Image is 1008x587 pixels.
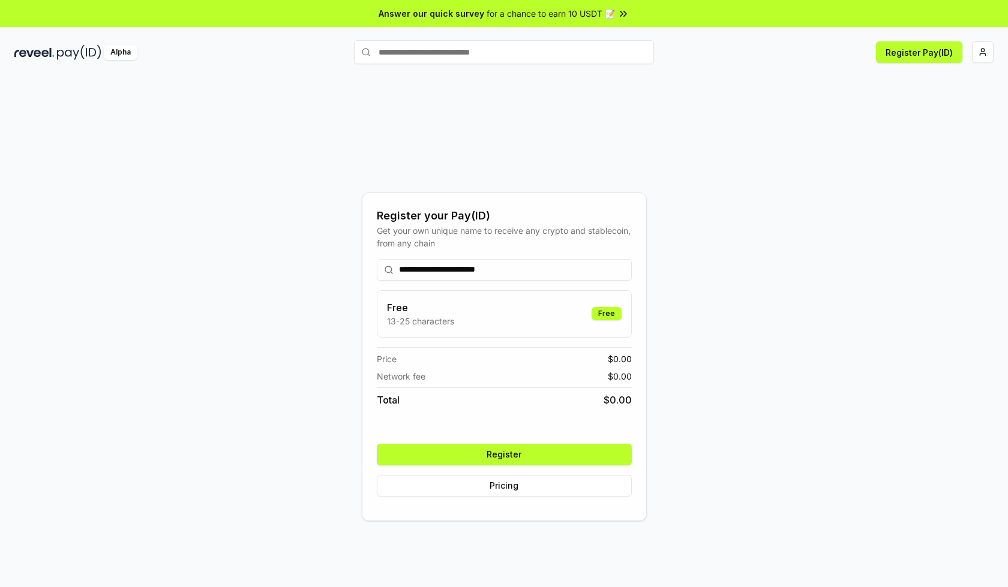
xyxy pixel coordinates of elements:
span: $ 0.00 [608,370,632,383]
span: Price [377,353,397,365]
span: $ 0.00 [604,393,632,407]
button: Register [377,444,632,465]
span: for a chance to earn 10 USDT 📝 [487,7,615,20]
img: reveel_dark [14,45,55,60]
span: Answer our quick survey [379,7,484,20]
button: Pricing [377,475,632,496]
span: Network fee [377,370,425,383]
p: 13-25 characters [387,315,454,327]
span: $ 0.00 [608,353,632,365]
div: Free [592,307,622,320]
div: Get your own unique name to receive any crypto and stablecoin, from any chain [377,224,632,249]
button: Register Pay(ID) [876,41,962,63]
span: Total [377,393,400,407]
img: pay_id [57,45,101,60]
div: Register your Pay(ID) [377,207,632,224]
div: Alpha [104,45,137,60]
h3: Free [387,300,454,315]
